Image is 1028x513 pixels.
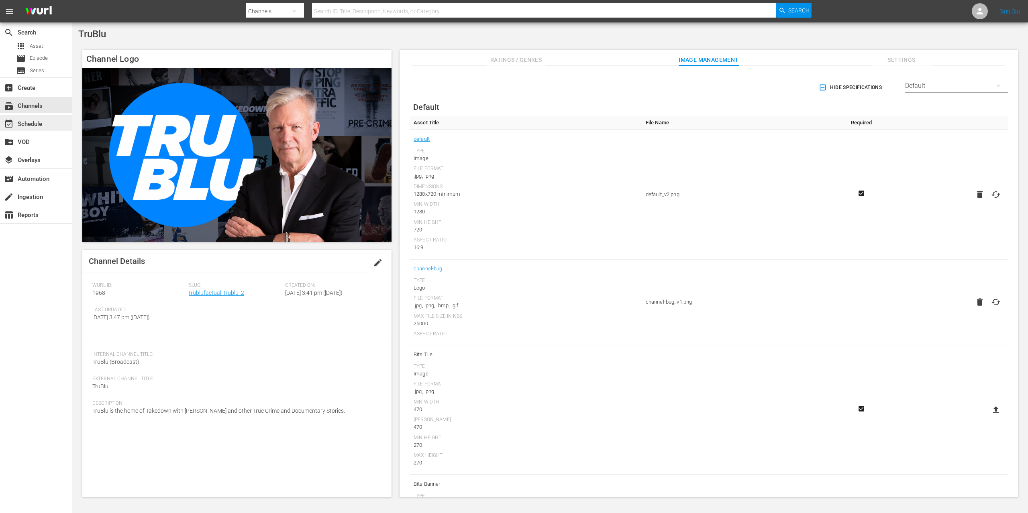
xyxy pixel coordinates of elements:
[4,101,14,111] span: subscriptions
[413,102,439,112] span: Default
[414,399,638,406] div: Min Width
[486,55,546,65] span: Ratings / Genres
[414,441,638,449] div: 270
[414,320,638,328] div: 25000
[4,137,14,147] span: VOD
[788,3,810,18] span: Search
[414,172,638,180] div: .jpg, .png
[414,264,443,274] a: channel-bug
[414,154,638,162] div: Image
[414,219,638,226] div: Min Height
[368,253,388,272] button: edit
[285,282,377,289] span: Created On:
[414,423,638,431] div: 470
[285,290,343,296] span: [DATE] 3:41 pm ([DATE])
[414,284,638,292] div: Logo
[414,459,638,467] div: 270
[16,54,26,63] span: Episode
[92,290,105,296] span: 1968
[30,67,44,75] span: Series
[92,408,345,414] span: TruBlu is the home of Takedown with [PERSON_NAME] and other True Crime and Documentary Stories.
[871,55,932,65] span: Settings
[414,331,638,337] div: Aspect Ratio
[414,302,638,310] div: .jpg, .png, .bmp, .gif
[414,243,638,251] div: 16:9
[89,256,145,266] span: Channel Details
[414,452,638,459] div: Max Height
[414,435,638,441] div: Min Height
[414,479,638,489] span: Bits Banner
[414,363,638,370] div: Type
[414,381,638,387] div: File Format
[92,359,139,365] span: TruBlu (Broadcast)
[642,260,837,345] td: channel-bug_v1.png
[414,226,638,234] div: 720
[414,166,638,172] div: File Format
[414,387,638,395] div: .jpg, .png
[414,313,638,320] div: Max File Size In Kbs
[820,83,882,92] span: Hide Specifications
[5,6,14,16] span: menu
[414,190,638,198] div: 1280x720 minimum
[82,68,392,242] img: TruBlu
[16,41,26,51] span: Asset
[414,201,638,208] div: Min Width
[905,75,1008,97] div: Default
[16,66,26,75] span: Series
[642,116,837,130] th: File Name
[78,28,106,40] span: TruBlu
[414,417,638,423] div: [PERSON_NAME]
[92,383,108,389] span: TruBlu
[92,282,185,289] span: Wurl ID:
[30,54,48,62] span: Episode
[4,119,14,129] span: Schedule
[189,290,244,296] a: trublufactual_trublu_2
[414,278,638,284] div: Type
[414,237,638,243] div: Aspect Ratio
[82,50,392,68] h4: Channel Logo
[414,184,638,190] div: Dimensions
[92,307,185,313] span: Last Updated:
[414,406,638,414] div: 470
[414,134,430,144] a: default
[4,28,14,37] span: Search
[414,349,638,360] span: Bits Tile
[837,116,886,130] th: Required
[30,42,43,50] span: Asset
[999,8,1020,14] a: Sign Out
[373,258,383,268] span: edit
[857,190,866,197] svg: Required
[92,400,377,407] span: Description:
[189,282,281,289] span: Slug:
[679,55,739,65] span: Image Management
[414,208,638,216] div: 1280
[4,83,14,93] span: Create
[414,493,638,499] div: Type
[4,155,14,165] span: Overlays
[4,192,14,202] span: Ingestion
[4,174,14,184] span: Automation
[92,376,377,382] span: External Channel Title:
[857,405,866,412] svg: Required
[817,76,885,99] button: Hide Specifications
[414,370,638,378] div: Image
[19,2,58,21] img: ans4CAIJ8jUAAAAAAAAAAAAAAAAAAAAAAAAgQb4GAAAAAAAAAAAAAAAAAAAAAAAAJMjXAAAAAAAAAAAAAAAAAAAAAAAAgAT5G...
[92,351,377,358] span: Internal Channel Title:
[414,148,638,154] div: Type
[776,3,812,18] button: Search
[92,314,150,320] span: [DATE] 3:47 pm ([DATE])
[642,130,837,260] td: default_v2.png
[410,116,642,130] th: Asset Title
[414,295,638,302] div: File Format
[4,210,14,220] span: Reports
